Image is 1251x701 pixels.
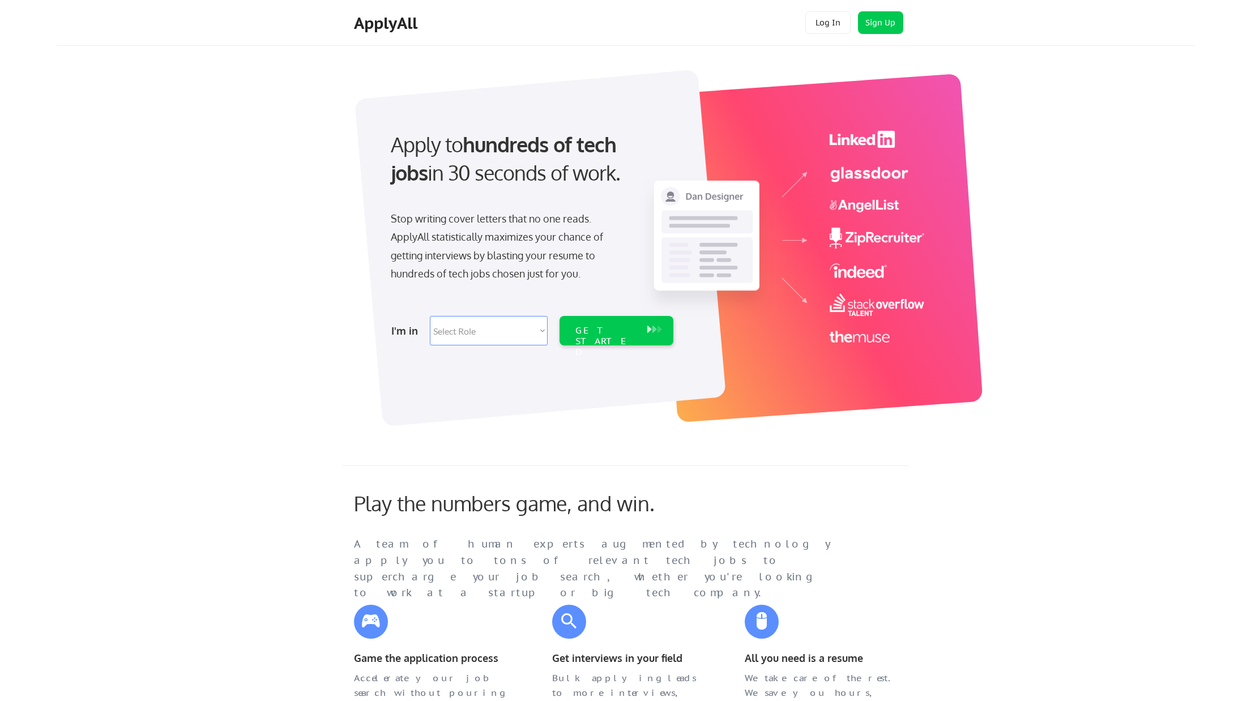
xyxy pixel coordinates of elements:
[391,130,669,187] div: Apply to in 30 seconds of work.
[858,11,903,34] button: Sign Up
[391,322,423,340] div: I'm in
[391,131,621,185] strong: hundreds of tech jobs
[805,11,851,34] button: Log In
[354,491,705,515] div: Play the numbers game, and win.
[552,650,705,666] div: Get interviews in your field
[354,650,507,666] div: Game the application process
[391,210,624,283] div: Stop writing cover letters that no one reads. ApplyAll statistically maximizes your chance of get...
[354,536,852,601] div: A team of human experts augmented by technology apply you to tons of relevant tech jobs to superc...
[745,650,898,666] div: All you need is a resume
[354,14,421,33] div: ApplyAll
[575,325,636,358] div: GET STARTED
